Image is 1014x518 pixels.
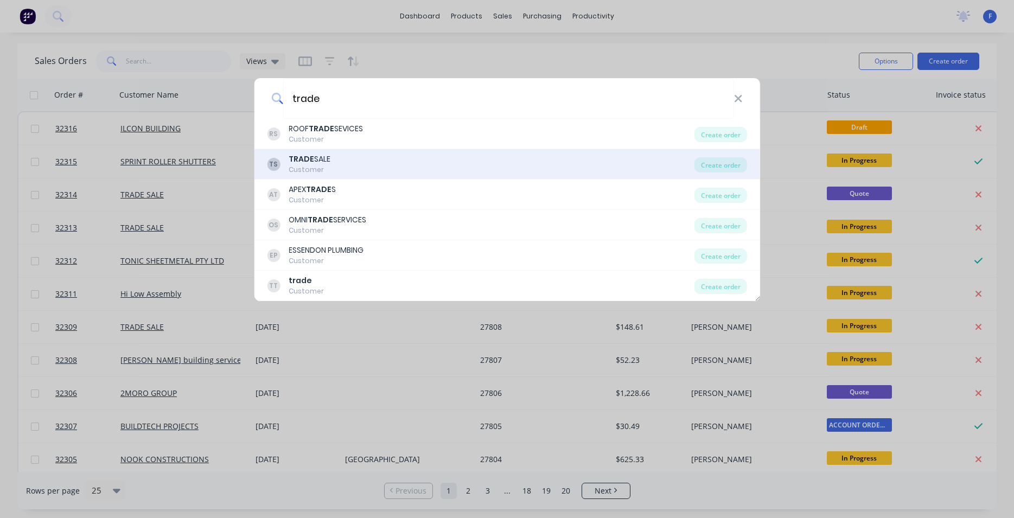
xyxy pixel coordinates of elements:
div: Customer [289,135,363,144]
div: ESSENDON PLUMBING [289,245,363,256]
b: TRADE [308,214,333,225]
input: Enter a customer name to create a new order... [283,78,734,119]
b: TRADE [289,154,314,164]
b: TRADE [309,123,334,134]
div: AT [267,188,280,201]
div: RS [267,127,280,140]
div: OS [267,219,280,232]
div: SALE [289,154,330,165]
div: Customer [289,195,336,205]
div: OMNI SERVICES [289,214,366,226]
div: Create order [694,218,747,233]
div: TT [267,279,280,292]
div: Customer [289,165,330,175]
div: Create order [694,279,747,294]
div: Create order [694,188,747,203]
div: APEX S [289,184,336,195]
div: TS [267,158,280,171]
div: EP [267,249,280,262]
div: Customer [289,286,324,296]
div: Customer [289,226,366,235]
b: trade [289,275,312,286]
div: Create order [694,157,747,172]
b: TRADE [306,184,331,195]
div: Create order [694,127,747,142]
div: Customer [289,256,363,266]
div: Create order [694,248,747,264]
div: ROOF SEVICES [289,123,363,135]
